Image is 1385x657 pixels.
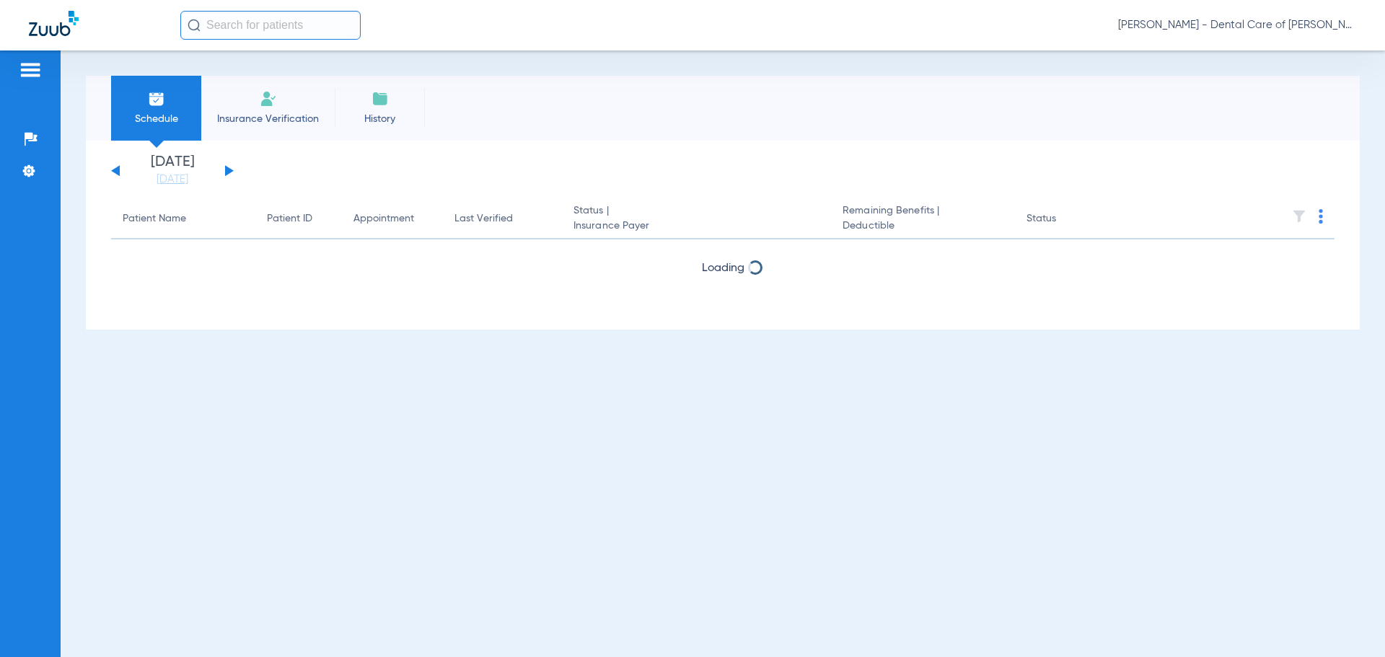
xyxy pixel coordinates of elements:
[129,155,216,187] li: [DATE]
[562,199,831,239] th: Status |
[188,19,201,32] img: Search Icon
[573,219,819,234] span: Insurance Payer
[267,211,312,226] div: Patient ID
[371,90,389,107] img: History
[353,211,431,226] div: Appointment
[346,112,414,126] span: History
[180,11,361,40] input: Search for patients
[353,211,414,226] div: Appointment
[122,112,190,126] span: Schedule
[1118,18,1356,32] span: [PERSON_NAME] - Dental Care of [PERSON_NAME]
[454,211,513,226] div: Last Verified
[129,172,216,187] a: [DATE]
[1319,209,1323,224] img: group-dot-blue.svg
[267,211,330,226] div: Patient ID
[1015,199,1112,239] th: Status
[19,61,42,79] img: hamburger-icon
[843,219,1003,234] span: Deductible
[831,199,1014,239] th: Remaining Benefits |
[29,11,79,36] img: Zuub Logo
[260,90,277,107] img: Manual Insurance Verification
[1292,209,1306,224] img: filter.svg
[212,112,324,126] span: Insurance Verification
[148,90,165,107] img: Schedule
[454,211,550,226] div: Last Verified
[702,263,744,274] span: Loading
[123,211,186,226] div: Patient Name
[123,211,244,226] div: Patient Name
